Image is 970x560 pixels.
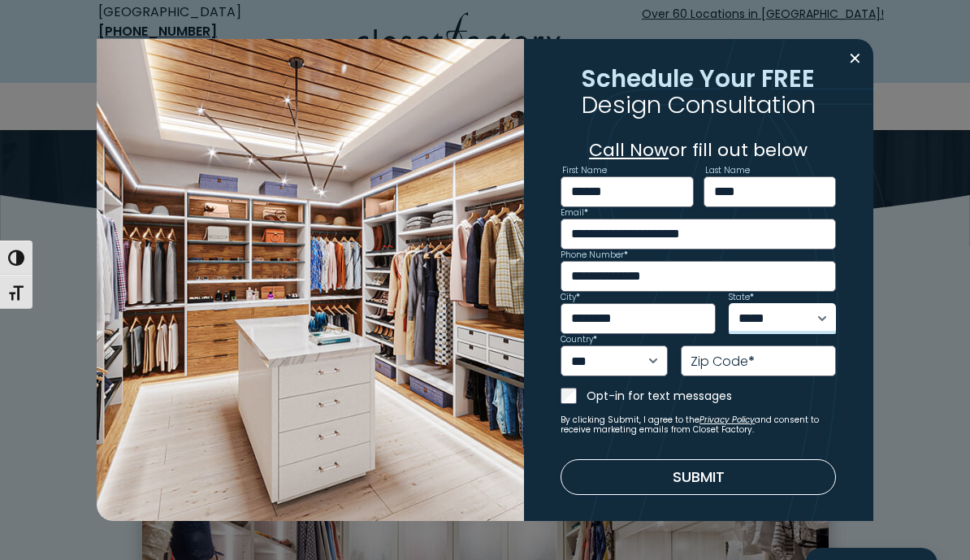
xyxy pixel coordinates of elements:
span: Schedule Your FREE [582,63,815,96]
label: City [561,293,580,302]
a: Privacy Policy [699,414,755,426]
small: By clicking Submit, I agree to the and consent to receive marketing emails from Closet Factory. [561,415,836,435]
label: Opt-in for text messages [587,388,836,404]
p: or fill out below [561,137,836,163]
img: Walk in closet with island [97,39,523,520]
label: State [729,293,754,302]
label: Last Name [705,167,750,175]
button: Close modal [843,46,867,72]
label: Email [561,209,588,217]
label: First Name [562,167,607,175]
button: Submit [561,459,836,495]
span: Design Consultation [582,88,816,121]
label: Phone Number [561,251,628,259]
label: Country [561,336,597,344]
a: Call Now [589,137,669,163]
label: Zip Code [691,355,755,368]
